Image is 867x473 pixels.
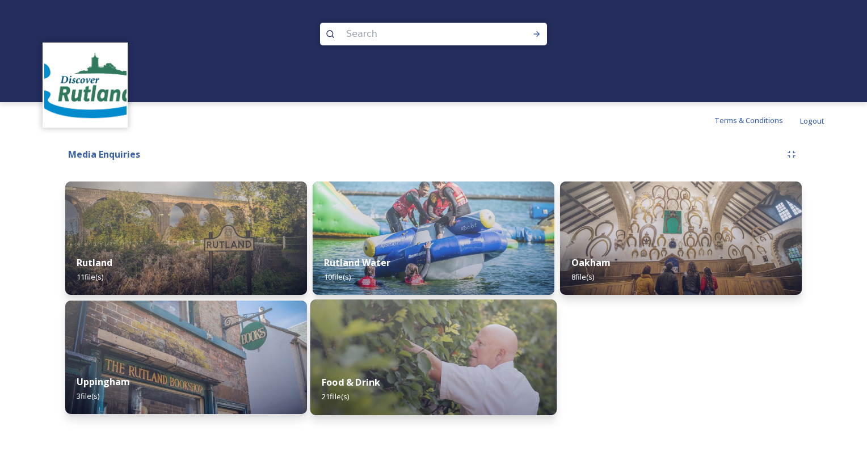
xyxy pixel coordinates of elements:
input: Search [340,22,496,47]
img: Harringworth%2520Viaduct%2520-%2520Rutland%2520Sign%2520-%2520CREDIT_%2520Rjphotographics%2520-%2... [65,181,307,295]
span: 8 file(s) [571,272,594,282]
strong: Uppingham [77,375,130,388]
strong: Rutland Water [324,256,390,269]
strong: Oakham [571,256,611,269]
span: 11 file(s) [77,272,103,282]
strong: Media Enquiries [68,148,140,161]
strong: Food & Drink [322,376,380,388]
img: DG0A7475BRASWEB.jpg [310,299,557,415]
img: The%2520Rutland%2520Bookshop%2520-%2520Exterior%2520-%2520CREDIT_%2520Rjphotographics%2520-%2520w... [65,301,307,414]
img: DiscoverRutlandlog37F0B7.png [44,44,127,126]
span: 10 file(s) [324,272,351,282]
strong: Rutland [77,256,112,269]
img: Aqua%2520Park%2520-%2520Rutland%2520Water%2520-%2520People%2520-%2520Family%2520-%2520CREDIT_%252... [313,181,554,295]
span: Logout [800,116,824,126]
img: Castle%2520-%2520Horseshoe%2520-%2520People%2520-%2520CREDIT_%2520Rjphotographics%2520-%2520www.r... [560,181,802,295]
span: 3 file(s) [77,391,99,401]
span: Terms & Conditions [714,115,783,125]
span: 21 file(s) [322,391,349,402]
a: Terms & Conditions [714,113,800,127]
